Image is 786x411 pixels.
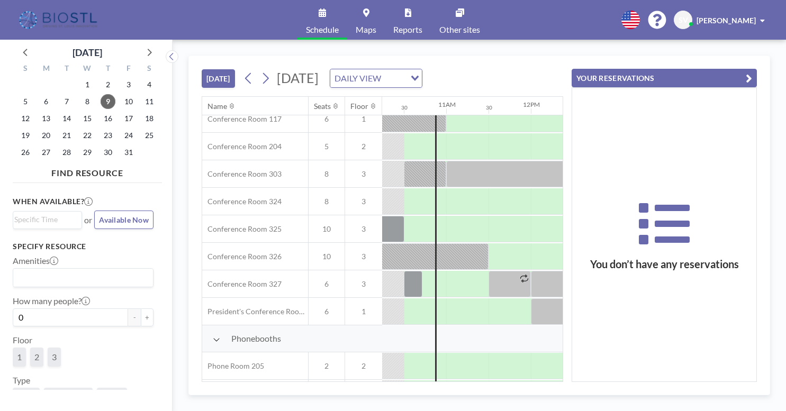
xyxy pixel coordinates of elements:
span: Monday, October 13, 2025 [39,111,53,126]
span: 3 [345,252,382,261]
span: Conference Room 117 [202,114,282,124]
span: Saturday, October 11, 2025 [142,94,157,109]
span: Wednesday, October 29, 2025 [80,145,95,160]
span: DAILY VIEW [332,71,383,85]
span: Sunday, October 19, 2025 [18,128,33,143]
input: Search for option [384,71,404,85]
div: Floor [350,102,368,111]
span: Maps [356,25,376,34]
span: Tuesday, October 14, 2025 [59,111,74,126]
span: Sunday, October 5, 2025 [18,94,33,109]
span: Saturday, October 25, 2025 [142,128,157,143]
span: 8 [309,197,345,206]
span: 3 [345,169,382,179]
div: Search for option [13,212,82,227]
span: 1 [345,114,382,124]
h4: FIND RESOURCE [13,163,162,178]
div: S [139,62,159,76]
img: organization-logo [17,10,101,31]
span: Thursday, October 9, 2025 [101,94,115,109]
span: 3 [52,352,57,362]
span: 2 [34,352,39,362]
label: Floor [13,335,32,345]
span: 6 [309,114,345,124]
span: Friday, October 17, 2025 [121,111,136,126]
span: 2 [345,142,382,151]
span: 8 [309,169,345,179]
span: Thursday, October 23, 2025 [101,128,115,143]
span: Monday, October 27, 2025 [39,145,53,160]
span: 2 [345,361,382,371]
span: Monday, October 20, 2025 [39,128,53,143]
div: F [118,62,139,76]
span: Tuesday, October 7, 2025 [59,94,74,109]
span: Wednesday, October 22, 2025 [80,128,95,143]
span: 6 [309,279,345,289]
input: Search for option [14,271,147,285]
span: 3 [345,279,382,289]
span: Other sites [439,25,480,34]
span: Thursday, October 30, 2025 [101,145,115,160]
span: 2 [309,361,345,371]
button: Available Now [94,211,153,229]
div: [DATE] [73,45,102,60]
label: Type [13,375,30,386]
span: Wednesday, October 1, 2025 [80,77,95,92]
button: YOUR RESERVATIONS [572,69,757,87]
span: SV [679,15,688,25]
button: [DATE] [202,69,235,88]
span: 10 [309,224,345,234]
span: 10 [309,252,345,261]
div: 30 [401,104,408,111]
span: 1 [345,307,382,316]
span: Saturday, October 18, 2025 [142,111,157,126]
span: President's Conference Room - 109 [202,307,308,316]
span: Sunday, October 12, 2025 [18,111,33,126]
span: Sunday, October 26, 2025 [18,145,33,160]
button: + [141,308,153,326]
div: T [97,62,118,76]
span: Wednesday, October 8, 2025 [80,94,95,109]
span: Available Now [99,215,149,224]
button: - [128,308,141,326]
span: Conference Room 326 [202,252,282,261]
span: Tuesday, October 28, 2025 [59,145,74,160]
span: Friday, October 24, 2025 [121,128,136,143]
div: T [57,62,77,76]
span: Wednesday, October 15, 2025 [80,111,95,126]
span: Conference Room 325 [202,224,282,234]
h3: Specify resource [13,242,153,251]
span: Tuesday, October 21, 2025 [59,128,74,143]
span: 3 [345,197,382,206]
span: Friday, October 10, 2025 [121,94,136,109]
span: Conference Room 327 [202,279,282,289]
div: Name [207,102,227,111]
div: 30 [486,104,492,111]
label: How many people? [13,296,90,306]
div: Search for option [330,69,422,87]
input: Search for option [14,214,76,225]
span: or [84,215,92,225]
div: 11AM [438,101,456,108]
span: Friday, October 3, 2025 [121,77,136,92]
div: S [15,62,36,76]
span: Friday, October 31, 2025 [121,145,136,160]
span: [DATE] [277,70,319,86]
span: Saturday, October 4, 2025 [142,77,157,92]
div: Search for option [13,269,153,287]
span: Monday, October 6, 2025 [39,94,53,109]
span: Thursday, October 16, 2025 [101,111,115,126]
div: M [36,62,57,76]
span: Conference Room 303 [202,169,282,179]
span: [PERSON_NAME] [697,16,756,25]
label: Amenities [13,255,58,266]
span: Conference Room 324 [202,197,282,206]
span: Phone Room 205 [202,361,264,371]
span: 5 [309,142,345,151]
span: Schedule [306,25,339,34]
span: Phonebooths [231,333,281,344]
div: Seats [314,102,331,111]
span: Conference Room 204 [202,142,282,151]
div: 12PM [523,101,540,108]
span: 6 [309,307,345,316]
